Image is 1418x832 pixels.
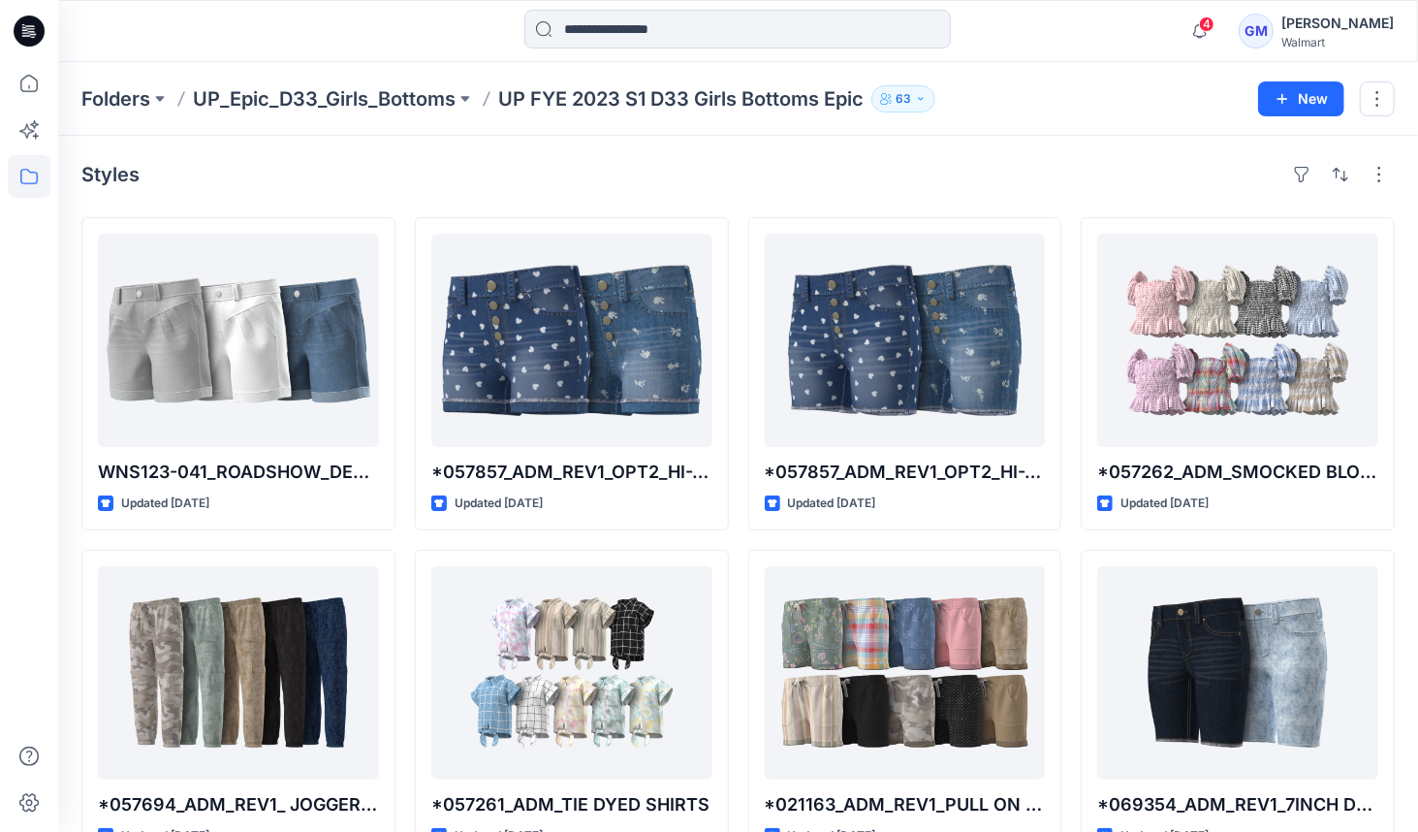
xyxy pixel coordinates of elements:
div: GM [1239,14,1274,48]
p: Updated [DATE] [455,494,543,514]
a: Folders [81,85,150,112]
p: Updated [DATE] [788,494,876,514]
a: *057694_ADM_REV1_ JOGGER_ALL COLOR [98,566,379,780]
p: *057857_ADM_REV1_OPT2_HI-WAISTED SHORT_ALL COLOR [765,459,1046,486]
p: WNS123-041_ROADSHOW_DENIM SHORTS [98,459,379,486]
a: *057262_ADM_SMOCKED BLOUSE [1097,234,1378,447]
button: 63 [871,85,935,112]
p: UP FYE 2023 S1 D33 Girls Bottoms Epic [498,85,864,112]
button: New [1258,81,1344,116]
div: Walmart [1281,35,1394,49]
p: *057261_ADM_TIE DYED SHIRTS [431,791,712,818]
p: *057262_ADM_SMOCKED BLOUSE [1097,459,1378,486]
a: *021163_ADM_REV1_PULL ON SHORTS_ALL COLOR [765,566,1046,780]
p: *069354_ADM_REV1_7INCH DENIM BERMUDA_ALL COLOR [1097,791,1378,818]
p: *057694_ADM_REV1_ JOGGER_ALL COLOR [98,791,379,818]
a: *069354_ADM_REV1_7INCH DENIM BERMUDA_ALL COLOR [1097,566,1378,780]
a: WNS123-041_ROADSHOW_DENIM SHORTS [98,234,379,447]
a: UP_Epic_D33_Girls_Bottoms [193,85,456,112]
a: *057857_ADM_REV1_OPT2_HI-WAISTED SHORT_ALL COLOR [765,234,1046,447]
a: *057857_ADM_REV1_OPT2_HI-WAISTED SHORT_ALL COLOR [431,234,712,447]
a: *057261_ADM_TIE DYED SHIRTS [431,566,712,780]
h4: Styles [81,163,140,186]
div: [PERSON_NAME] [1281,12,1394,35]
p: *021163_ADM_REV1_PULL ON SHORTS_ALL COLOR [765,791,1046,818]
p: 63 [896,88,911,110]
p: Updated [DATE] [1120,494,1209,514]
span: 4 [1199,16,1214,32]
p: Updated [DATE] [121,494,209,514]
p: *057857_ADM_REV1_OPT2_HI-WAISTED SHORT_ALL COLOR [431,459,712,486]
